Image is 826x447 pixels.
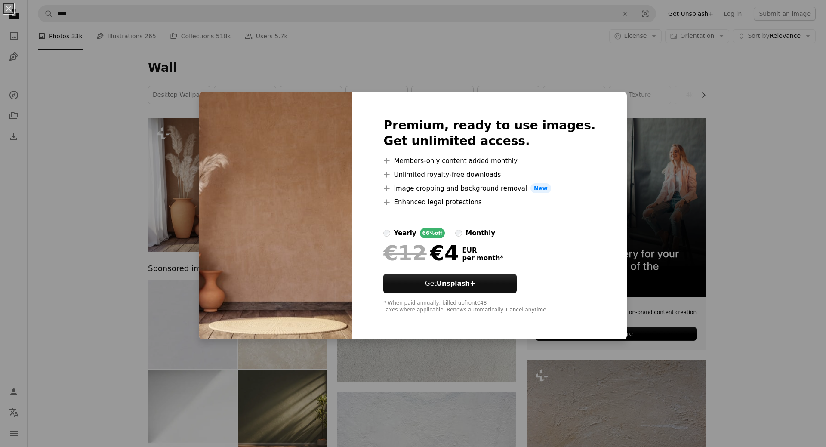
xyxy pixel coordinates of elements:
a: Get Unsplash+ [661,7,717,21]
span: Sort by [746,32,767,39]
img: white brick wall [336,118,515,252]
a: Illustrations 265 [96,22,156,50]
div: monthly [465,228,495,238]
img: file-1715652217532-464736461acbimage [526,118,705,297]
button: Search Unsplash [38,6,53,22]
div: Learn More [535,327,696,341]
span: License [623,32,645,39]
div: yearly [394,228,416,238]
button: Visual search [633,6,654,22]
a: Local style empty room with blank orange wall 3d render,There are old wood floor decorate with bl... [147,181,326,188]
span: 518k [216,31,231,41]
span: On-brand and on budget images for your next campaign [597,305,696,320]
div: * When paid annually, billed upfront €48 Taxes where applicable. Renews automatically. Cancel any... [383,300,595,314]
a: 4k wallpaper [674,86,736,104]
div: 66% off [420,228,445,238]
a: Download History [5,128,22,145]
img: Colour old concrete wall texture background. Close up retro plain cream color cement wall backgro... [237,280,326,369]
span: per month * [462,254,503,262]
a: brick wall [279,86,341,104]
span: €12 [383,242,426,264]
button: scroll list to the right [695,86,705,104]
a: a close up of a white stucco wall [336,318,515,326]
span: Orientation [678,32,712,39]
a: Collections 518k [170,22,231,50]
a: background [542,86,604,104]
img: Local style empty room with blank orange wall 3d render,There are old wood floor decorate with bl... [147,118,326,252]
button: Menu [5,423,22,440]
button: Clear [614,6,633,22]
a: white brick wall [336,181,515,188]
img: Paper texture. [147,280,236,369]
li: Members-only content added monthly [383,156,595,166]
form: Find visuals sitewide [38,5,654,22]
a: Illustrations [5,48,22,65]
a: room [411,86,472,104]
div: €4 [383,242,459,264]
button: GetUnsplash+ [383,274,517,293]
a: Log in [717,7,745,21]
h2: Premium, ready to use images. Get unlimited access. [383,118,595,149]
span: 265 [145,31,156,41]
img: premium_photo-1683133752824-b9fd877805f3 [199,92,352,340]
a: texture [608,86,670,104]
a: Collections [5,107,22,124]
img: a close up of a white stucco wall [336,262,515,382]
a: wall texture [213,86,275,104]
button: Sort byRelevance [731,29,814,43]
span: Relevance [746,32,799,40]
img: file-1631678316303-ed18b8b5cb9cimage [535,306,549,320]
button: Orientation [663,29,727,43]
h1: Wall [147,60,705,76]
a: Users 5.7k [245,22,288,50]
input: monthly [455,230,462,237]
span: 5.7k [274,31,287,41]
span: New [530,183,551,194]
span: EUR [462,247,503,254]
span: Sponsored images [147,262,219,275]
a: Photos [5,28,22,45]
input: yearly66%off [383,230,390,237]
a: desktop wallpaper [148,86,209,104]
button: Language [5,402,22,419]
li: Unlimited royalty-free downloads [383,170,595,180]
li: Enhanced legal protections [383,197,595,207]
a: Home — Unsplash [5,5,22,24]
strong: Unsplash+ [437,280,475,287]
li: Image cropping and background removal [383,183,595,194]
button: License [607,29,660,43]
a: Explore [5,86,22,104]
a: macbook wallpaper [345,86,407,104]
a: Log in / Sign up [5,382,22,399]
a: street wall [477,86,538,104]
a: On-brand and on budget images for your next campaignLearn More [526,118,705,350]
button: Submit an image [752,7,814,21]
